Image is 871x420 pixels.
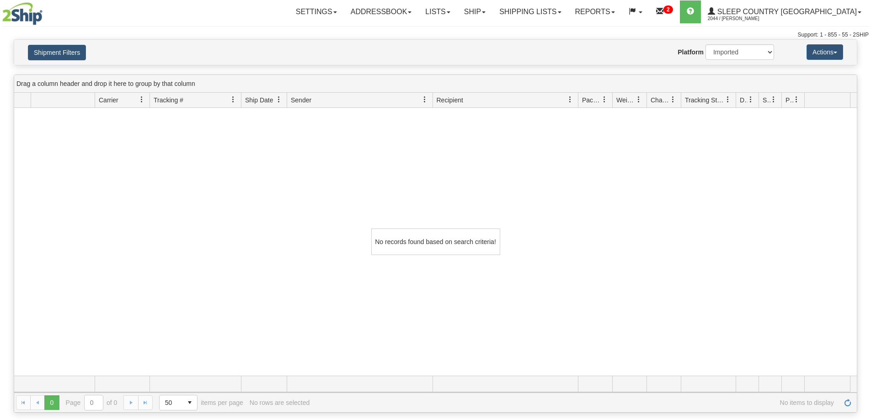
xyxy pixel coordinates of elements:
div: No records found based on search criteria! [371,229,500,255]
a: Ship Date filter column settings [271,92,287,107]
button: Shipment Filters [28,45,86,60]
span: Ship Date [245,96,273,105]
span: Weight [616,96,636,105]
span: Sleep Country [GEOGRAPHIC_DATA] [715,8,857,16]
span: Delivery Status [740,96,748,105]
span: Sender [291,96,311,105]
span: Shipment Issues [763,96,770,105]
a: Shipment Issues filter column settings [766,92,781,107]
a: 2 [649,0,680,23]
label: Platform [678,48,704,57]
span: Tracking Status [685,96,725,105]
a: Refresh [840,395,855,410]
a: Settings [289,0,344,23]
span: Recipient [437,96,463,105]
a: Packages filter column settings [597,92,612,107]
a: Ship [457,0,492,23]
img: logo2044.jpg [2,2,43,25]
div: No rows are selected [250,399,310,406]
span: 50 [165,398,177,407]
div: Support: 1 - 855 - 55 - 2SHIP [2,31,869,39]
span: items per page [159,395,243,410]
iframe: chat widget [850,163,870,256]
span: 2044 / [PERSON_NAME] [708,14,776,23]
span: No items to display [316,399,834,406]
sup: 2 [663,5,673,14]
a: Sender filter column settings [417,92,433,107]
a: Addressbook [344,0,419,23]
a: Lists [418,0,457,23]
span: Pickup Status [786,96,793,105]
span: Tracking # [154,96,183,105]
a: Reports [568,0,622,23]
a: Delivery Status filter column settings [743,92,759,107]
span: Page sizes drop down [159,395,198,410]
span: Packages [582,96,601,105]
a: Tracking # filter column settings [225,92,241,107]
span: select [182,395,197,410]
a: Weight filter column settings [631,92,647,107]
a: Recipient filter column settings [562,92,578,107]
span: Carrier [99,96,118,105]
a: Sleep Country [GEOGRAPHIC_DATA] 2044 / [PERSON_NAME] [701,0,868,23]
a: Tracking Status filter column settings [720,92,736,107]
a: Carrier filter column settings [134,92,150,107]
span: Charge [651,96,670,105]
a: Shipping lists [492,0,568,23]
span: Page of 0 [66,395,118,410]
span: Page 0 [44,395,59,410]
a: Pickup Status filter column settings [789,92,804,107]
button: Actions [807,44,843,60]
div: grid grouping header [14,75,857,93]
a: Charge filter column settings [665,92,681,107]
